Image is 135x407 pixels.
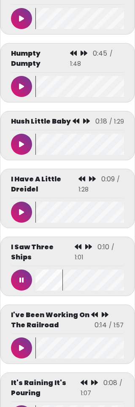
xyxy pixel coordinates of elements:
[95,116,107,126] span: 0:18
[109,117,124,126] span: / 1:29
[11,49,70,69] p: Humpty Dumpty
[11,174,78,194] p: I Have A Little Dreidel
[103,378,117,388] span: 0:08
[101,174,115,184] span: 0:09
[93,49,107,58] span: 0:45
[11,310,91,330] p: I've Been Working On The Railroad
[11,116,71,127] p: Hush Little Baby
[11,242,75,262] p: I Saw Three Ships
[11,378,81,398] p: It's Raining It's Pouring
[109,321,124,329] span: / 1:57
[94,320,107,330] span: 0:14
[97,242,109,252] span: 0:10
